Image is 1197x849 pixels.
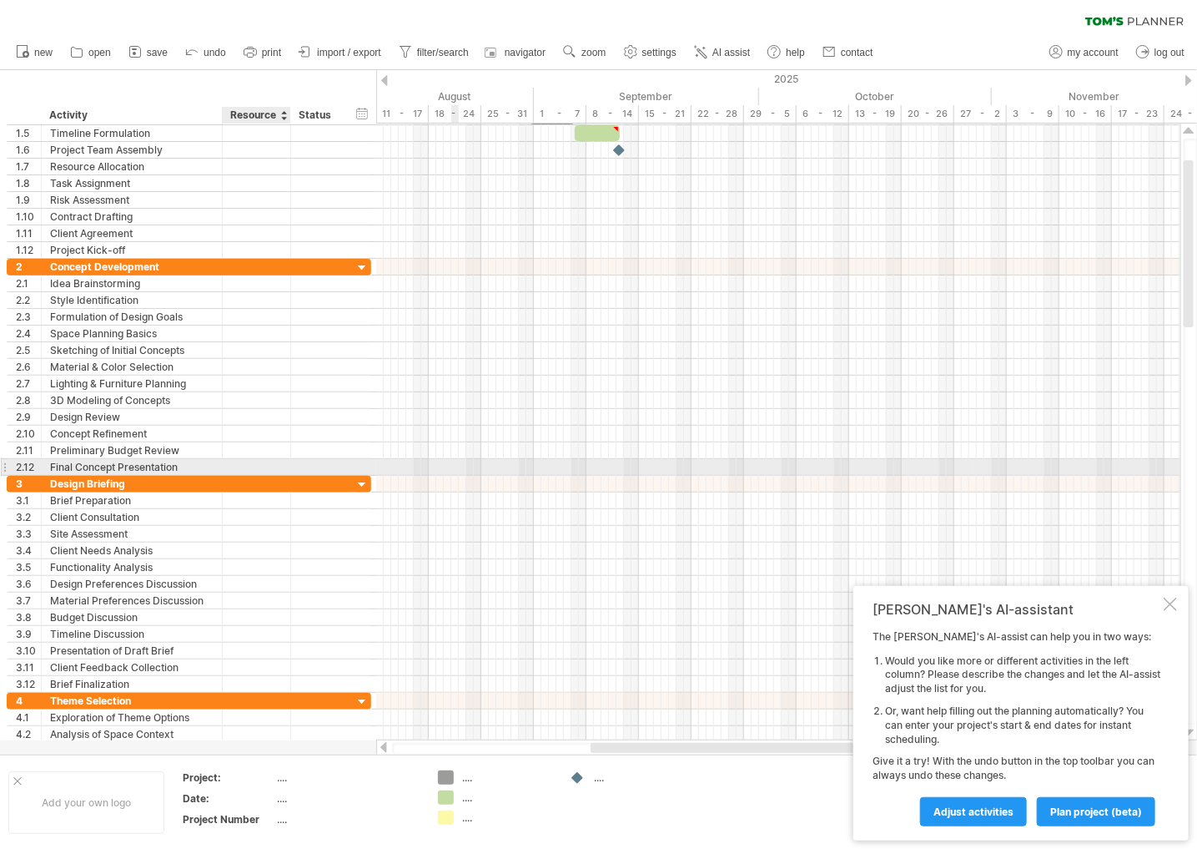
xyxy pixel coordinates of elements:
span: log out [1154,47,1184,58]
div: Brief Finalization [50,676,214,692]
div: Resource Allocation [50,159,214,174]
div: Material & Color Selection [50,359,214,375]
li: Would you like more or different activities in the left column? Please describe the changes and l... [885,654,1160,696]
div: Client Feedback Collection [50,659,214,675]
div: 3.10 [16,643,41,659]
div: .... [594,771,685,785]
div: 29 - 5 [744,105,797,123]
div: Risk Assessment [50,192,214,208]
a: undo [181,42,231,63]
div: 3.1 [16,493,41,508]
a: AI assist [690,42,755,63]
div: 3 [16,476,41,492]
div: Timeline Discussion [50,626,214,642]
div: 2.5 [16,342,41,358]
div: Design Review [50,409,214,425]
div: .... [278,771,418,785]
div: Project: [183,771,274,785]
div: 1.10 [16,209,41,225]
div: Formulation of Design Goals [50,309,214,325]
div: Preliminary Budget Review [50,442,214,458]
div: Presentation of Draft Brief [50,643,214,659]
a: plan project (beta) [1037,797,1155,826]
div: 18 - 24 [429,105,481,123]
div: Add your own logo [8,771,164,834]
div: Functionality Analysis [50,559,214,575]
div: 2.6 [16,359,41,375]
div: 6 - 12 [797,105,849,123]
div: Activity [49,107,213,124]
div: 3.3 [16,526,41,542]
div: 3.11 [16,659,41,675]
div: 20 - 26 [902,105,954,123]
a: save [124,42,173,63]
div: Budget Discussion [50,609,214,625]
li: Or, want help filling out the planning automatically? You can enter your project's start & end da... [885,705,1160,746]
span: import / export [317,47,381,58]
span: Adjust activities [933,806,1013,818]
div: 2.3 [16,309,41,325]
div: Site Assessment [50,526,214,542]
div: October 2025 [759,88,992,105]
div: Status [299,107,335,124]
div: .... [462,811,553,825]
div: Analysis of Space Context [50,726,214,742]
div: Lighting & Furniture Planning [50,376,214,392]
div: The [PERSON_NAME]'s AI-assist can help you in two ways: Give it a try! With the undo button in th... [873,630,1160,826]
div: August 2025 [301,88,534,105]
div: 11 - 17 [376,105,429,123]
div: 3.2 [16,509,41,525]
div: Theme Selection [50,693,214,709]
div: 3.4 [16,543,41,558]
a: settings [620,42,681,63]
div: 3.5 [16,559,41,575]
div: 15 - 21 [639,105,692,123]
div: Final Concept Presentation [50,459,214,475]
a: import / export [294,42,386,63]
div: 3D Modeling of Concepts [50,392,214,408]
div: 1.11 [16,225,41,241]
div: 3 - 9 [1007,105,1059,123]
span: undo [204,47,226,58]
div: Project Team Assembly [50,142,214,158]
div: 17 - 23 [1112,105,1164,123]
a: open [66,42,116,63]
div: [PERSON_NAME]'s AI-assistant [873,601,1160,618]
span: zoom [581,47,606,58]
div: Concept Refinement [50,426,214,442]
span: AI assist [712,47,750,58]
div: 2.4 [16,326,41,341]
div: Client Agreement [50,225,214,241]
div: 1.5 [16,125,41,141]
div: .... [278,812,418,826]
div: Space Planning Basics [50,326,214,341]
a: zoom [559,42,611,63]
div: 8 - 14 [586,105,639,123]
div: Design Preferences Discussion [50,576,214,592]
span: plan project (beta) [1050,806,1142,818]
span: save [147,47,168,58]
div: 1.6 [16,142,41,158]
div: Material Preferences Discussion [50,593,214,609]
div: Project Number [183,812,274,826]
div: Resource [230,107,281,124]
div: 13 - 19 [849,105,902,123]
div: 1.7 [16,159,41,174]
div: Date: [183,791,274,806]
a: filter/search [395,42,474,63]
div: 4.1 [16,710,41,725]
a: Adjust activities [920,797,1027,826]
div: 2.7 [16,376,41,392]
span: contact [841,47,873,58]
div: 10 - 16 [1059,105,1112,123]
span: new [34,47,53,58]
div: 4.2 [16,726,41,742]
a: new [12,42,58,63]
a: log out [1132,42,1189,63]
div: .... [462,771,553,785]
a: navigator [482,42,551,63]
div: September 2025 [534,88,759,105]
a: help [763,42,810,63]
div: Concept Development [50,259,214,275]
div: Contract Drafting [50,209,214,225]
